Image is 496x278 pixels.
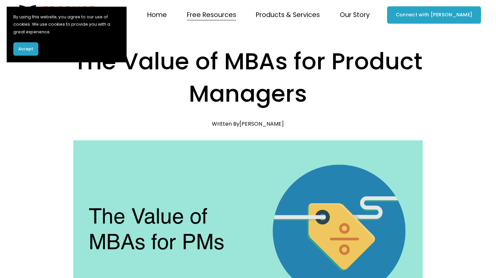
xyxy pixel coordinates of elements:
[18,46,33,52] span: Accept
[212,121,284,127] div: Written By
[13,42,38,56] button: Accept
[15,5,96,25] img: Product Teacher
[340,9,370,21] span: Our Story
[147,8,167,21] a: Home
[13,13,120,36] p: By using this website, you agree to our use of cookies. We use cookies to provide you with a grea...
[73,45,423,110] h1: The Value of MBAs for Product Managers
[340,8,370,21] a: folder dropdown
[187,8,236,21] a: folder dropdown
[256,8,320,21] a: folder dropdown
[7,7,127,62] section: Cookie banner
[240,120,284,128] a: [PERSON_NAME]
[387,6,481,24] a: Connect with [PERSON_NAME]
[256,9,320,21] span: Products & Services
[187,9,236,21] span: Free Resources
